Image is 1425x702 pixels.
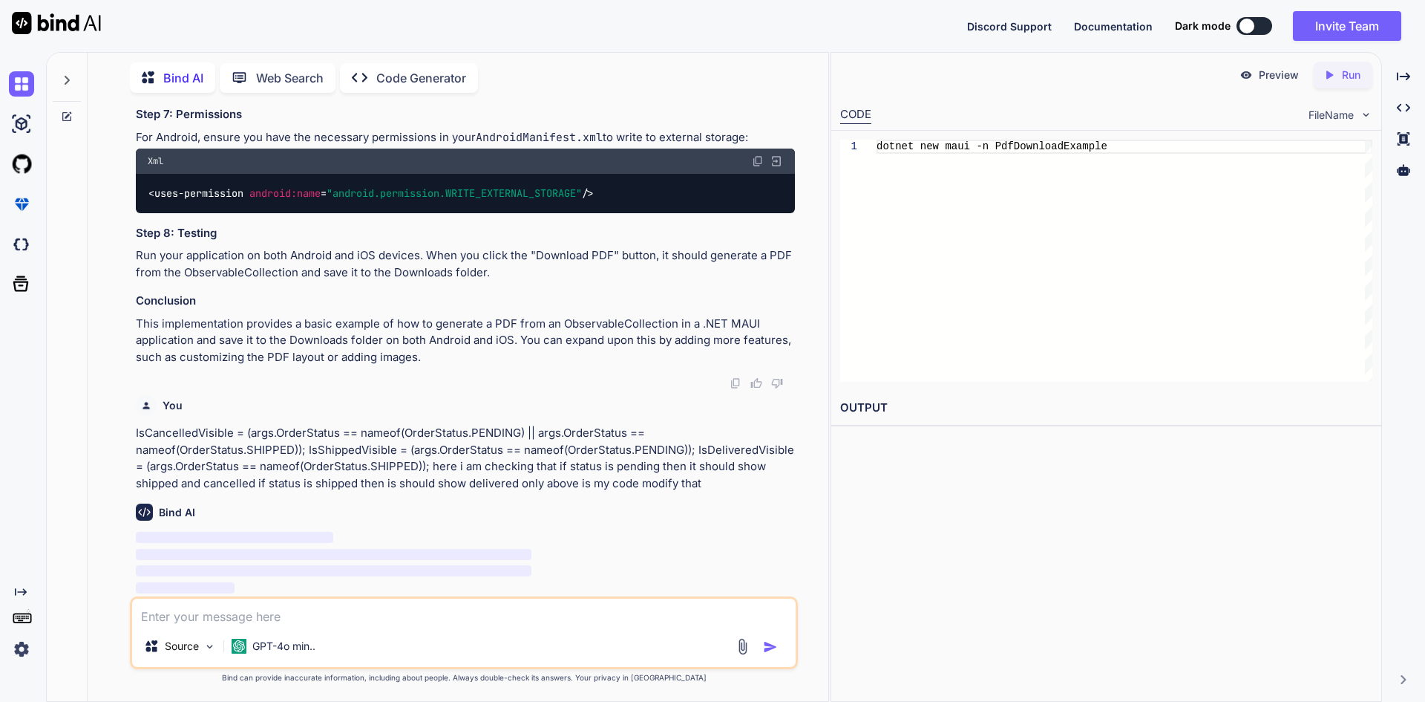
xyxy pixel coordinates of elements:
h3: Step 8: Testing [136,225,795,242]
p: Code Generator [376,69,466,87]
code: AndroidManifest.xml [476,130,603,145]
img: settings [9,637,34,662]
div: CODE [840,106,871,124]
img: copy [730,377,741,389]
img: githubLight [9,152,34,177]
img: dislike [771,377,783,389]
p: GPT-4o min.. [252,639,315,654]
h6: Bind AI [159,505,195,520]
p: This implementation provides a basic example of how to generate a PDF from an ObservableCollectio... [136,316,795,366]
span: uses-permission [154,186,243,200]
span: Documentation [1074,20,1153,33]
img: preview [1239,68,1253,82]
img: icon [763,640,778,654]
p: Run [1342,68,1360,82]
p: IsCancelledVisible = (args.OrderStatus == nameof(OrderStatus.PENDING) || args.OrderStatus == name... [136,425,795,492]
button: Documentation [1074,19,1153,34]
h3: Step 7: Permissions [136,106,795,123]
img: GPT-4o mini [232,639,246,654]
span: ‌ [136,582,235,594]
img: premium [9,192,34,217]
p: Bind AI [163,69,203,87]
span: FileName [1308,108,1354,123]
span: ‌ [136,565,531,576]
span: ‌ [136,532,333,543]
button: Invite Team [1293,11,1401,41]
img: Open in Browser [770,155,783,168]
p: Web Search [256,69,324,87]
h3: Conclusion [136,293,795,310]
img: Bind AI [12,12,101,34]
span: < = /> [148,186,594,200]
span: dotnet new maui -n PdfDownloadExample [877,140,1107,152]
div: 1 [840,140,857,154]
p: Run your application on both Android and iOS devices. When you click the "Download PDF" button, i... [136,247,795,281]
span: ‌ [136,549,531,560]
img: chevron down [1360,108,1372,121]
p: Preview [1259,68,1299,82]
span: Dark mode [1175,19,1231,33]
span: "android.permission.WRITE_EXTERNAL_STORAGE" [327,186,582,200]
p: Source [165,639,199,654]
h2: OUTPUT [831,391,1381,426]
img: ai-studio [9,111,34,137]
p: Bind can provide inaccurate information, including about people. Always double-check its answers.... [130,672,798,683]
span: Discord Support [967,20,1052,33]
p: For Android, ensure you have the necessary permissions in your to write to external storage: [136,129,795,146]
span: Xml [148,155,163,167]
button: Discord Support [967,19,1052,34]
img: Pick Models [203,640,216,653]
img: darkCloudIdeIcon [9,232,34,257]
img: attachment [734,638,751,655]
h6: You [163,398,183,413]
img: chat [9,71,34,97]
img: like [750,377,762,389]
span: android:name [249,186,321,200]
img: copy [752,155,764,167]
